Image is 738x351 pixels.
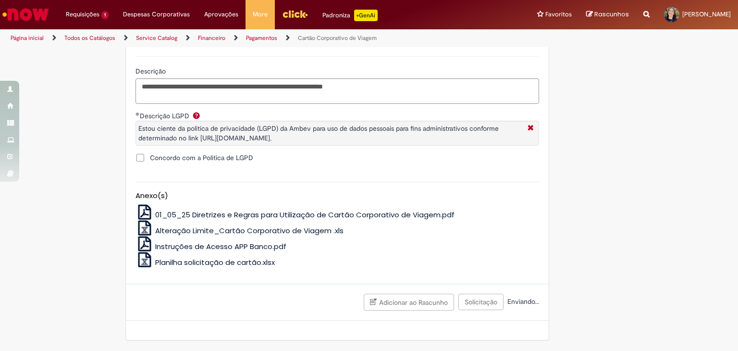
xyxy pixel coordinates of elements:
[282,7,308,21] img: click_logo_yellow_360x200.png
[155,210,455,220] span: 01_05_25 Diretrizes e Regras para Utilização de Cartão Corporativo de Viagem.pdf
[594,10,629,19] span: Rascunhos
[123,10,190,19] span: Despesas Corporativas
[155,241,286,251] span: Instruções de Acesso APP Banco.pdf
[135,78,539,104] textarea: Descrição
[135,210,455,220] a: 01_05_25 Diretrizes e Regras para Utilização de Cartão Corporativo de Viagem.pdf
[322,10,378,21] div: Padroniza
[135,241,287,251] a: Instruções de Acesso APP Banco.pdf
[140,112,191,120] span: Descrição LGPD
[253,10,268,19] span: More
[66,10,99,19] span: Requisições
[135,192,539,200] h5: Anexo(s)
[64,34,115,42] a: Todos os Catálogos
[150,153,253,163] span: Concordo com a Politica de LGPD
[155,226,344,236] span: Alteração Limite_Cartão Corporativo de Viagem .xls
[1,5,50,24] img: ServiceNow
[101,11,109,19] span: 1
[505,297,539,306] span: Enviando...
[135,112,140,116] span: Obrigatório Preenchido
[7,29,485,47] ul: Trilhas de página
[586,10,629,19] a: Rascunhos
[11,34,44,42] a: Página inicial
[136,34,177,42] a: Service Catalog
[155,257,275,267] span: Planilha solicitação de cartão.xlsx
[354,10,378,21] p: +GenAi
[682,10,731,18] span: [PERSON_NAME]
[138,124,499,142] span: Estou ciente da politica de privacidade (LGPD) da Ambev para uso de dados pessoais para fins admi...
[135,257,275,267] a: Planilha solicitação de cartão.xlsx
[298,34,377,42] a: Cartão Corporativo de Viagem
[191,112,202,119] span: Ajuda para Descrição LGPD
[204,10,238,19] span: Aprovações
[246,34,277,42] a: Pagamentos
[198,34,225,42] a: Financeiro
[545,10,572,19] span: Favoritos
[135,226,344,236] a: Alteração Limite_Cartão Corporativo de Viagem .xls
[135,67,168,75] span: Descrição
[525,124,536,134] i: Fechar Mais Informações Por question_descricao_lgpd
